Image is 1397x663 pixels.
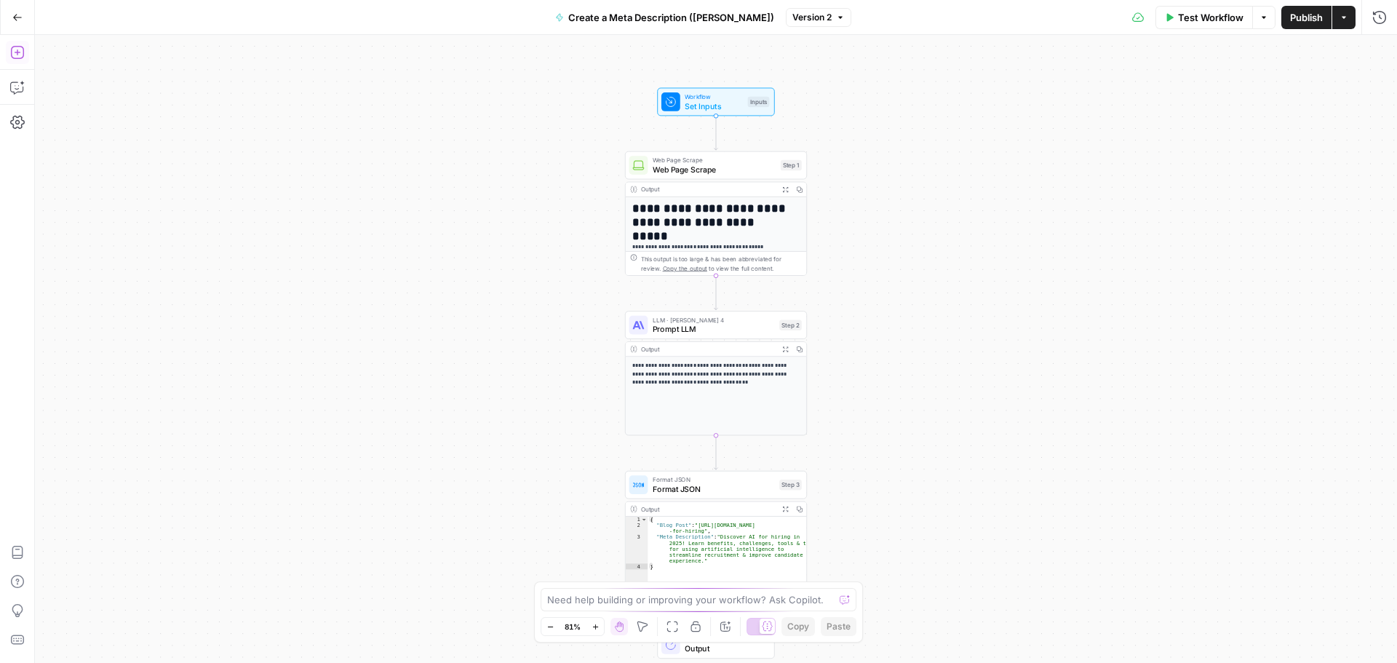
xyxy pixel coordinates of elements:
span: Web Page Scrape [653,155,776,164]
div: This output is too large & has been abbreviated for review. to view the full content. [641,254,802,273]
span: Paste [827,620,851,633]
div: Output [641,504,775,514]
span: Version 2 [792,11,832,24]
div: Step 2 [779,319,802,330]
g: Edge from start to step_1 [715,116,718,150]
div: Output [641,185,775,194]
span: Format JSON [653,475,775,484]
span: Prompt LLM [653,323,775,335]
g: Edge from step_2 to step_3 [715,435,718,469]
span: 81% [565,621,581,632]
button: Publish [1281,6,1332,29]
span: Publish [1290,10,1323,25]
div: Step 1 [781,160,802,171]
div: Step 3 [779,480,802,491]
button: Test Workflow [1155,6,1252,29]
span: Test Workflow [1178,10,1243,25]
button: Version 2 [786,8,851,27]
span: Toggle code folding, rows 1 through 4 [641,517,648,523]
span: Copy [787,620,809,633]
span: Workflow [685,92,743,101]
div: Inputs [748,97,770,108]
button: Copy [781,617,815,636]
div: 3 [626,534,648,563]
span: Copy the output [663,265,707,272]
div: WorkflowSet InputsInputs [625,88,807,116]
g: Edge from step_1 to step_2 [715,276,718,310]
span: Output [685,643,765,654]
div: 1 [626,517,648,523]
span: Set Inputs [685,100,743,112]
div: Output [641,344,775,354]
div: 4 [626,563,648,569]
span: Create a Meta Description ([PERSON_NAME]) [568,10,774,25]
div: EndOutput [625,630,807,659]
button: Create a Meta Description ([PERSON_NAME]) [546,6,783,29]
div: 2 [626,523,648,534]
span: Format JSON [653,483,775,495]
button: Paste [821,617,856,636]
span: LLM · [PERSON_NAME] 4 [653,315,775,325]
span: Web Page Scrape [653,164,776,175]
div: Format JSONFormat JSONStep 3Output{ "Blog Post":"[URL][DOMAIN_NAME] -for-hiring", "Meta Descripti... [625,471,807,595]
